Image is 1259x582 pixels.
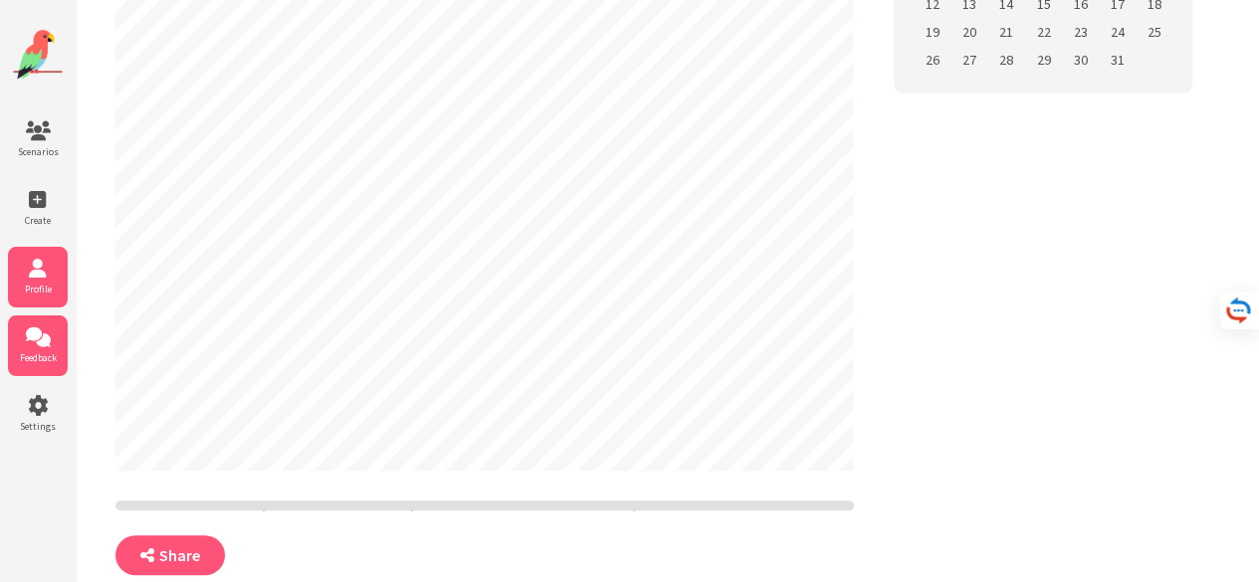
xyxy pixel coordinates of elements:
span: Settings [8,420,68,433]
td: 30 [1063,46,1100,74]
td: 24 [1100,18,1137,46]
td: 26 [914,46,950,74]
span: Scenarios [8,145,68,158]
td: 22 [1025,18,1063,46]
td: 28 [988,46,1025,74]
span: Create [8,214,68,227]
span: Profile [8,283,68,295]
td: 23 [1063,18,1100,46]
button: Share [115,535,225,575]
span: Feedback [8,351,68,364]
td: 31 [1100,46,1137,74]
td: 20 [950,18,987,46]
td: 19 [914,18,950,46]
td: 29 [1025,46,1063,74]
img: Website Logo [13,30,63,80]
td: 27 [950,46,987,74]
td: 21 [988,18,1025,46]
td: 25 [1136,18,1172,46]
